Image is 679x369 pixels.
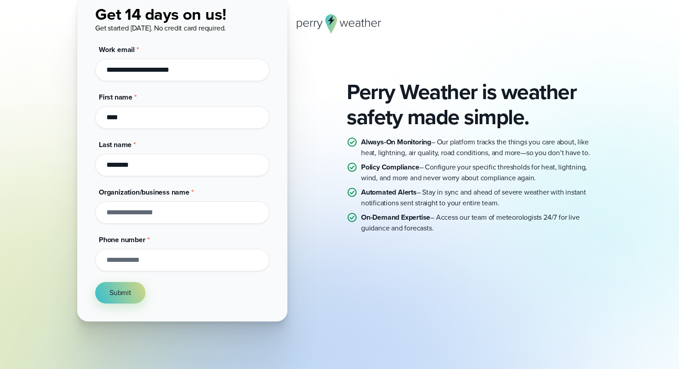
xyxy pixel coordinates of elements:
span: First name [99,92,132,102]
strong: Policy Compliance [361,162,419,172]
span: Last name [99,139,132,150]
span: Phone number [99,234,145,245]
strong: Automated Alerts [361,187,417,197]
span: Work email [99,44,135,55]
button: Submit [95,282,145,304]
span: Get 14 days on us! [95,2,226,26]
span: Submit [110,287,131,298]
strong: Always-On Monitoring [361,137,431,147]
span: Organization/business name [99,187,190,197]
p: – Access our team of meteorologists 24/7 for live guidance and forecasts. [361,212,602,234]
strong: On-Demand Expertise [361,212,430,222]
h2: Perry Weather is weather safety made simple. [347,79,602,130]
p: – Our platform tracks the things you care about, like heat, lightning, air quality, road conditio... [361,137,602,158]
p: – Configure your specific thresholds for heat, lightning, wind, and more and never worry about co... [361,162,602,183]
p: – Stay in sync and ahead of severe weather with instant notifications sent straight to your entir... [361,187,602,208]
